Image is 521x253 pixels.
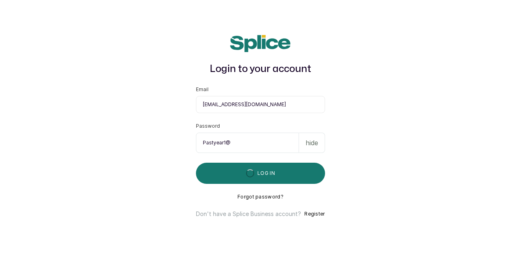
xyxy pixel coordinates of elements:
[237,194,284,200] button: Forgot password?
[196,163,325,184] button: Log in
[196,210,301,218] p: Don't have a Splice Business account?
[196,96,325,113] input: email@acme.com
[196,62,325,76] h1: Login to your account
[196,86,209,93] label: Email
[306,138,318,148] p: hide
[196,123,220,129] label: Password
[304,210,325,218] button: Register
